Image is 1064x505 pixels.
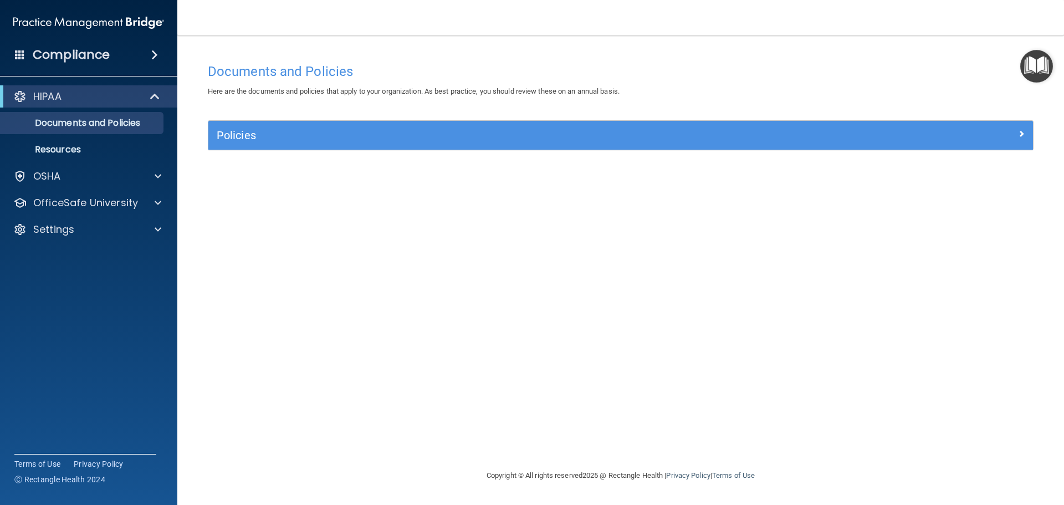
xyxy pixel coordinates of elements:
a: Terms of Use [712,471,755,480]
a: Privacy Policy [74,458,124,470]
a: HIPAA [13,90,161,103]
p: Documents and Policies [7,118,158,129]
a: OSHA [13,170,161,183]
h4: Documents and Policies [208,64,1034,79]
p: HIPAA [33,90,62,103]
p: OfficeSafe University [33,196,138,210]
a: Settings [13,223,161,236]
h5: Policies [217,129,819,141]
p: Settings [33,223,74,236]
span: Ⓒ Rectangle Health 2024 [14,474,105,485]
div: Copyright © All rights reserved 2025 @ Rectangle Health | | [418,458,823,493]
a: Policies [217,126,1025,144]
button: Open Resource Center [1020,50,1053,83]
a: OfficeSafe University [13,196,161,210]
h4: Compliance [33,47,110,63]
p: Resources [7,144,158,155]
img: PMB logo [13,12,164,34]
span: Here are the documents and policies that apply to your organization. As best practice, you should... [208,87,620,95]
p: OSHA [33,170,61,183]
a: Terms of Use [14,458,60,470]
a: Privacy Policy [666,471,710,480]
